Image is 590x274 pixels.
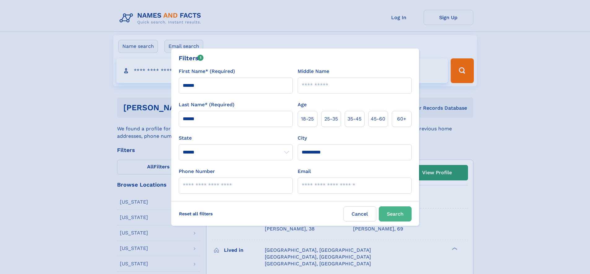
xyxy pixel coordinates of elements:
[298,68,329,75] label: Middle Name
[179,101,234,108] label: Last Name* (Required)
[301,115,314,123] span: 18‑25
[379,206,412,221] button: Search
[397,115,406,123] span: 60+
[298,101,307,108] label: Age
[324,115,338,123] span: 25‑35
[179,68,235,75] label: First Name* (Required)
[298,134,307,142] label: City
[371,115,385,123] span: 45‑60
[179,53,204,63] div: Filters
[175,206,217,221] label: Reset all filters
[298,168,311,175] label: Email
[347,115,361,123] span: 35‑45
[343,206,376,221] label: Cancel
[179,168,215,175] label: Phone Number
[179,134,293,142] label: State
